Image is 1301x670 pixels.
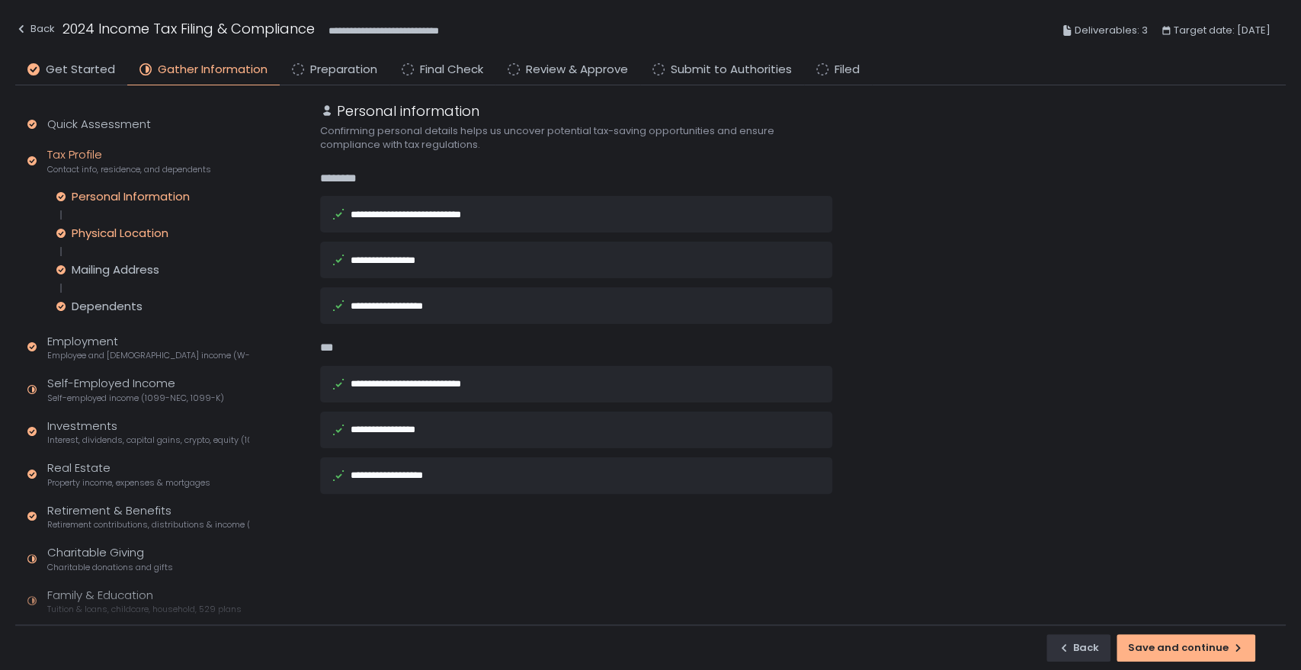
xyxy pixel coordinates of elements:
span: Review & Approve [526,61,628,79]
div: Real Estate [47,460,210,489]
span: Get Started [46,61,115,79]
button: Back [15,18,55,43]
span: Self-employed income (1099-NEC, 1099-K) [47,393,224,404]
span: Target date: [DATE] [1174,21,1271,40]
div: Quick Assessment [47,116,151,133]
div: Retirement & Benefits [47,502,249,531]
h1: Personal information [337,101,479,121]
div: Tax Profile [47,146,211,175]
span: Property income, expenses & mortgages [47,477,210,489]
div: Charitable Giving [47,544,173,573]
div: Mailing Address [72,262,159,277]
span: Submit to Authorities [671,61,792,79]
div: Save and continue [1128,641,1244,655]
div: Back [1058,641,1099,655]
span: Interest, dividends, capital gains, crypto, equity (1099s, K-1s) [47,434,249,446]
button: Back [1046,634,1110,662]
div: Personal Information [72,189,190,204]
div: Back [15,20,55,38]
span: Gather Information [158,61,268,79]
span: Charitable donations and gifts [47,562,173,573]
div: Family & Education [47,587,242,616]
span: Contact info, residence, and dependents [47,164,211,175]
div: Physical Location [72,226,168,241]
div: Self-Employed Income [47,375,224,404]
span: Employee and [DEMOGRAPHIC_DATA] income (W-2s) [47,350,249,361]
button: Save and continue [1117,634,1255,662]
span: Final Check [420,61,483,79]
span: Tuition & loans, childcare, household, 529 plans [47,604,242,615]
div: Investments [47,418,249,447]
div: Confirming personal details helps us uncover potential tax-saving opportunities and ensure compli... [320,124,832,152]
div: Employment [47,333,249,362]
span: Retirement contributions, distributions & income (1099-R, 5498) [47,519,249,531]
div: Dependents [72,299,143,314]
span: Filed [835,61,860,79]
span: Deliverables: 3 [1075,21,1148,40]
span: Preparation [310,61,377,79]
h1: 2024 Income Tax Filing & Compliance [62,18,315,39]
